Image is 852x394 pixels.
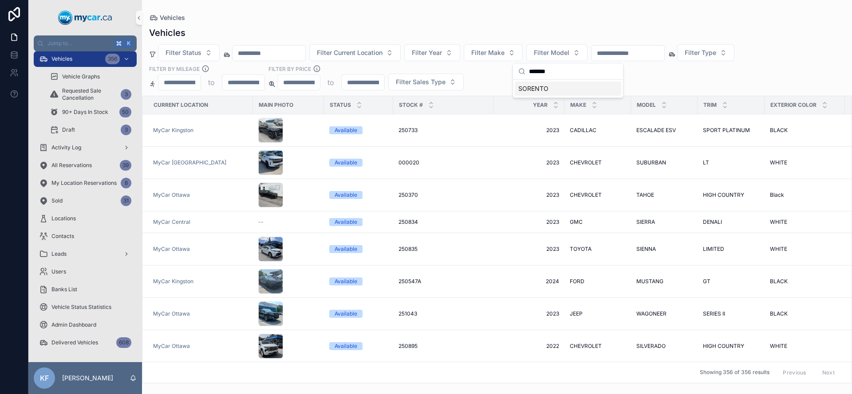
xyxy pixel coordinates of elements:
span: Draft [62,126,75,133]
a: CHEVROLET [570,343,626,350]
a: TAHOE [636,191,692,199]
span: MyCar Ottawa [153,310,190,317]
span: TOYOTA [570,246,592,253]
a: Available [329,159,388,167]
a: MyCar Ottawa [153,246,190,253]
a: HIGH COUNTRY [703,343,759,350]
button: Select Button [404,44,460,61]
span: 2023 [499,246,559,253]
h1: Vehicles [149,27,185,39]
a: JEEP [570,310,626,317]
button: Select Button [158,44,220,61]
div: Available [335,342,357,350]
a: 2023 [499,310,559,317]
div: 39 [120,160,131,171]
button: Select Button [526,44,588,61]
a: 2023 [499,191,559,199]
a: GMC [570,218,626,226]
span: SUBURBAN [636,159,666,166]
a: LIMITED [703,246,759,253]
span: Status [330,101,351,109]
a: Available [329,342,388,350]
a: -- [258,218,319,226]
a: Banks List [34,281,137,297]
span: Leads [51,250,67,257]
a: MyCar Kingston [153,127,248,134]
div: 8 [121,178,131,188]
label: FILTER BY PRICE [268,65,311,73]
span: Black [770,191,784,199]
span: Stock # [399,101,423,109]
span: -- [258,218,264,226]
a: 250370 [398,191,488,199]
div: Available [335,277,357,285]
a: Available [329,218,388,226]
span: CHEVROLET [570,191,602,199]
span: Vehicles [51,55,72,62]
div: 3 [121,125,131,135]
span: ESCALADE ESV [636,127,676,134]
span: TAHOE [636,191,654,199]
a: MyCar Ottawa [153,191,248,199]
span: Filter Sales Type [396,78,446,86]
div: 3 [121,89,131,100]
span: Filter Type [685,48,716,57]
span: MyCar Ottawa [153,191,190,199]
a: Contacts [34,228,137,244]
a: MyCar Ottawa [153,343,190,350]
a: LT [703,159,759,166]
span: WHITE [770,246,787,253]
a: TOYOTA [570,246,626,253]
div: 50 [119,107,131,117]
a: MyCar Kingston [153,278,193,285]
div: 31 [121,195,131,206]
span: 2022 [499,343,559,350]
a: Sold31 [34,193,137,209]
span: Filter Status [166,48,201,57]
span: GMC [570,218,583,226]
a: Delivered Vehicles608 [34,335,137,351]
span: Model [637,101,656,109]
a: Available [329,191,388,199]
span: 250895 [398,343,418,350]
span: Admin Dashboard [51,321,96,328]
a: Vehicle Status Statistics [34,299,137,315]
span: WHITE [770,159,787,166]
a: Locations [34,211,137,226]
span: CHEVROLET [570,343,602,350]
span: 251043 [398,310,417,317]
a: Admin Dashboard [34,317,137,333]
span: 250835 [398,246,418,253]
span: My Location Reservations [51,179,117,187]
span: BLACK [770,278,788,285]
span: SPORT PLATINUM [703,127,750,134]
span: SIERRA [636,218,655,226]
a: Available [329,126,388,134]
span: Jump to... [47,40,111,47]
span: 250547A [398,278,421,285]
span: Main Photo [259,101,293,109]
span: SORENTO [518,84,548,93]
a: MyCar Central [153,218,248,226]
a: MyCar [GEOGRAPHIC_DATA] [153,159,226,166]
span: MUSTANG [636,278,663,285]
a: MyCar [GEOGRAPHIC_DATA] [153,159,248,166]
a: 250835 [398,246,488,253]
span: BLACK [770,127,788,134]
span: 2024 [499,278,559,285]
div: Available [335,310,357,318]
a: BLACK [770,127,840,134]
span: K [125,40,132,47]
span: 250733 [398,127,418,134]
a: Draft3 [44,122,137,138]
a: WHITE [770,343,840,350]
div: Available [335,126,357,134]
span: SILVERADO [636,343,666,350]
p: [PERSON_NAME] [62,374,113,382]
span: Locations [51,215,76,222]
label: Filter By Mileage [149,65,200,73]
span: Banks List [51,286,77,293]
